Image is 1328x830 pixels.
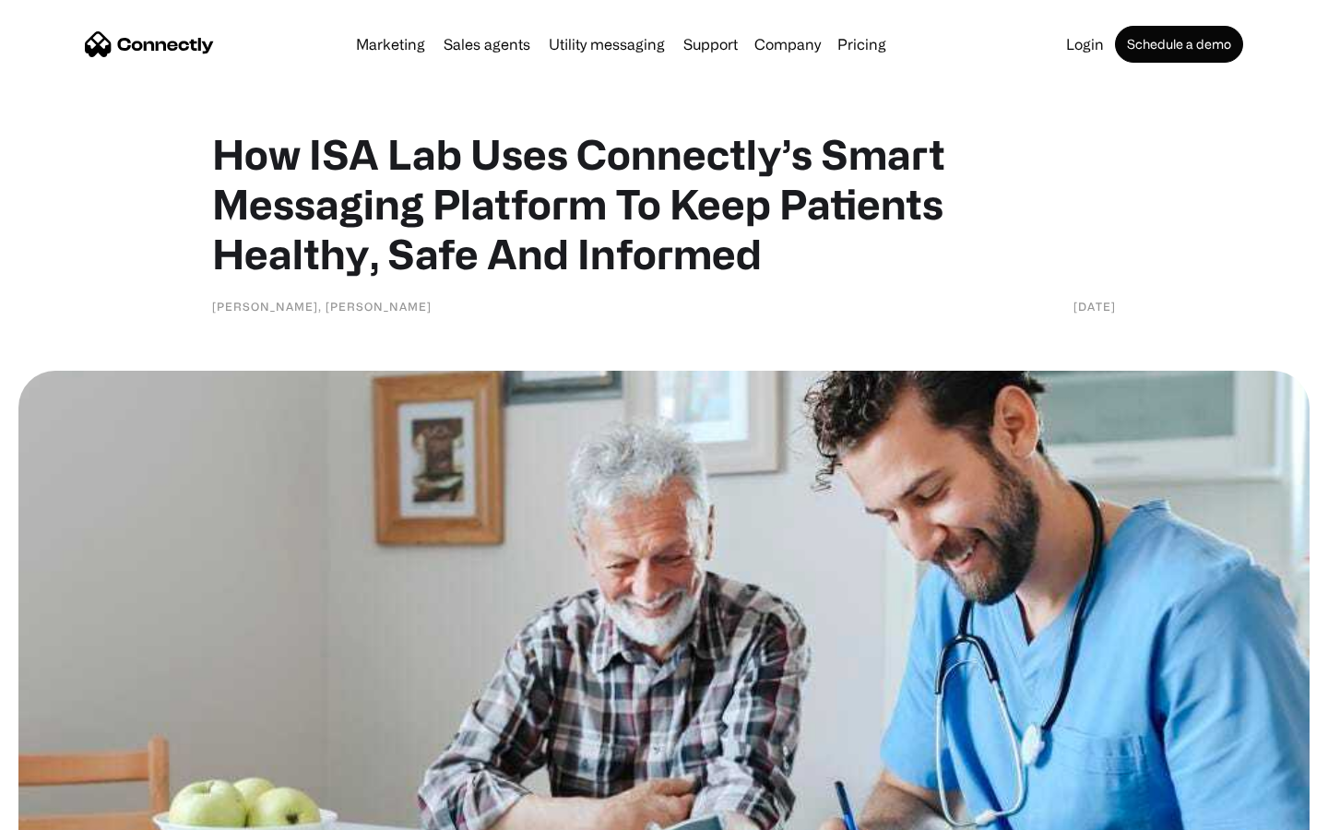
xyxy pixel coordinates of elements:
[830,37,894,52] a: Pricing
[212,297,432,315] div: [PERSON_NAME], [PERSON_NAME]
[349,37,433,52] a: Marketing
[754,31,821,57] div: Company
[676,37,745,52] a: Support
[541,37,672,52] a: Utility messaging
[1059,37,1111,52] a: Login
[212,129,1116,279] h1: How ISA Lab Uses Connectly’s Smart Messaging Platform To Keep Patients Healthy, Safe And Informed
[37,798,111,824] ul: Language list
[1073,297,1116,315] div: [DATE]
[18,798,111,824] aside: Language selected: English
[1115,26,1243,63] a: Schedule a demo
[436,37,538,52] a: Sales agents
